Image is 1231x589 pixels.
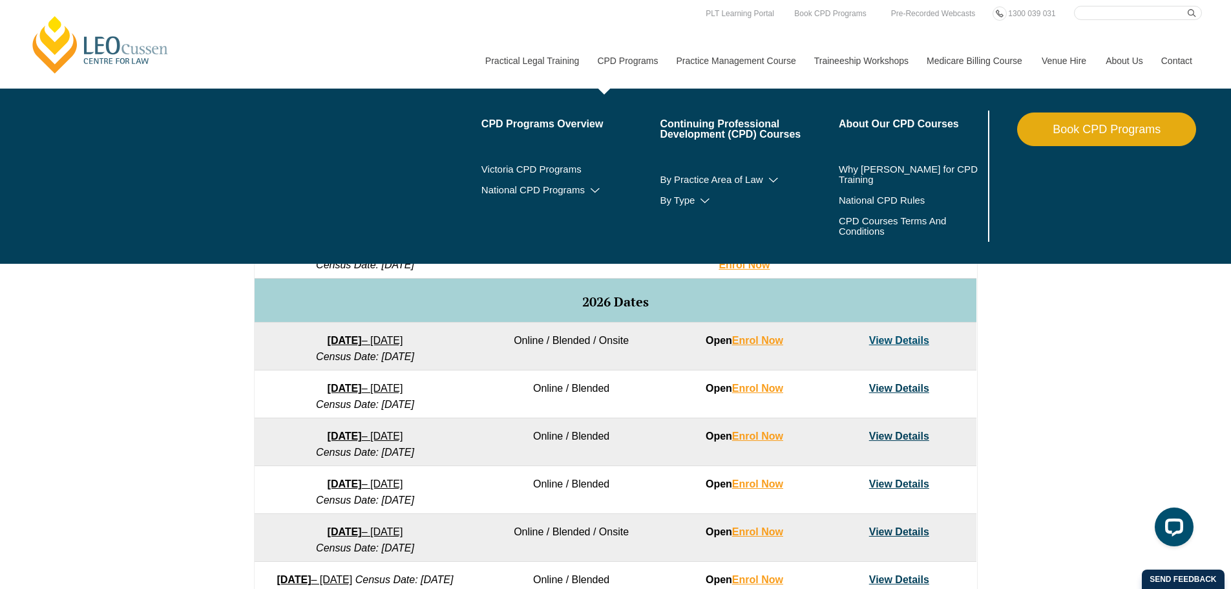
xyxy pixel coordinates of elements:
td: Online / Blended / Onsite [476,514,667,562]
a: Continuing Professional Development (CPD) Courses [660,119,839,140]
a: [PERSON_NAME] Centre for Law [29,14,172,75]
a: Enrol Now [732,383,783,394]
a: [DATE]– [DATE] [277,574,352,585]
a: [DATE]– [DATE] [328,526,403,537]
a: [DATE]– [DATE] [328,478,403,489]
a: View Details [869,478,929,489]
em: Census Date: [DATE] [316,542,414,553]
em: Census Date: [DATE] [316,351,414,362]
a: About Us [1096,33,1152,89]
strong: Open [706,478,783,489]
a: Enrol Now [732,526,783,537]
strong: Open [706,335,783,346]
em: Census Date: [DATE] [316,399,414,410]
a: CPD Courses Terms And Conditions [839,216,953,237]
strong: [DATE] [328,335,362,346]
em: Census Date: [DATE] [355,574,454,585]
a: By Practice Area of Law [660,175,839,185]
td: Online / Blended [476,418,667,466]
strong: Open [706,526,783,537]
strong: [DATE] [328,383,362,394]
strong: Open [706,383,783,394]
a: Traineeship Workshops [805,33,917,89]
a: Victoria CPD Programs [481,164,660,175]
a: National CPD Rules [839,195,985,206]
span: 1300 039 031 [1008,9,1055,18]
strong: [DATE] [328,526,362,537]
a: Enrol Now [732,574,783,585]
a: CPD Programs Overview [481,119,660,129]
strong: [DATE] [277,574,311,585]
span: 2026 Dates [582,293,649,310]
td: Online / Blended / Onsite [476,323,667,370]
a: Pre-Recorded Webcasts [888,6,979,21]
a: View Details [869,335,929,346]
em: Census Date: [DATE] [316,495,414,506]
a: Enrol Now [732,335,783,346]
a: By Type [660,195,839,206]
a: 1300 039 031 [1005,6,1058,21]
strong: [DATE] [328,478,362,489]
em: Census Date: [DATE] [316,259,414,270]
a: CPD Programs [587,33,666,89]
a: Practice Management Course [667,33,805,89]
a: View Details [869,431,929,442]
a: Medicare Billing Course [917,33,1032,89]
a: Contact [1152,33,1202,89]
a: National CPD Programs [481,185,660,195]
a: View Details [869,574,929,585]
strong: Open [706,574,783,585]
a: Book CPD Programs [791,6,869,21]
a: [DATE]– [DATE] [328,383,403,394]
td: Online / Blended [476,466,667,514]
strong: Open [706,431,783,442]
em: Census Date: [DATE] [316,447,414,458]
a: Book CPD Programs [1017,112,1196,146]
a: View Details [869,526,929,537]
a: [DATE]– [DATE] [328,431,403,442]
a: Venue Hire [1032,33,1096,89]
a: Why [PERSON_NAME] for CPD Training [839,164,985,185]
a: PLT Learning Portal [702,6,777,21]
iframe: LiveChat chat widget [1144,502,1199,557]
a: Practical Legal Training [476,33,588,89]
a: Enrol Now [732,431,783,442]
a: About Our CPD Courses [839,119,985,129]
a: Enrol Now [719,259,770,270]
a: View Details [869,383,929,394]
strong: [DATE] [328,431,362,442]
a: [DATE]– [DATE] [328,335,403,346]
a: Enrol Now [732,478,783,489]
td: Online / Blended [476,370,667,418]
